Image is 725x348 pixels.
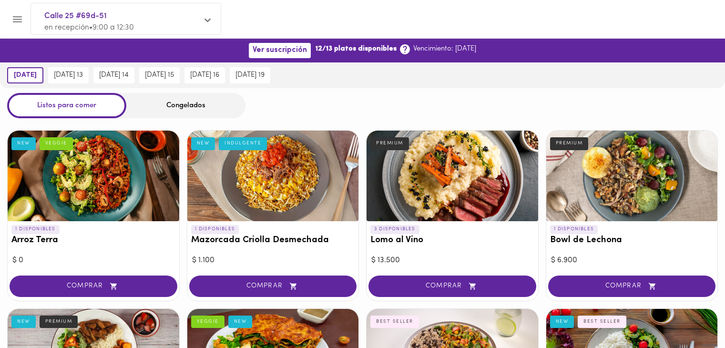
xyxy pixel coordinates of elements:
[253,46,307,55] span: Ver suscripción
[44,24,134,31] span: en recepción • 9:00 a 12:30
[139,67,180,83] button: [DATE] 15
[40,137,73,150] div: VEGGIE
[44,10,198,22] span: Calle 25 #69d-51
[578,316,626,328] div: BEST SELLER
[99,71,129,80] span: [DATE] 14
[40,316,78,328] div: PREMIUM
[93,67,134,83] button: [DATE] 14
[21,282,165,290] span: COMPRAR
[190,71,219,80] span: [DATE] 16
[546,131,718,221] div: Bowl de Lechona
[235,71,265,80] span: [DATE] 19
[11,225,60,234] p: 1 DISPONIBLES
[370,235,534,246] h3: Lomo al Vino
[191,137,215,150] div: NEW
[548,276,716,297] button: COMPRAR
[126,93,245,118] div: Congelados
[370,225,419,234] p: 3 DISPONIBLES
[8,131,179,221] div: Arroz Terra
[7,93,126,118] div: Listos para comer
[54,71,83,80] span: [DATE] 13
[230,67,270,83] button: [DATE] 19
[48,67,89,83] button: [DATE] 13
[11,316,36,328] div: NEW
[560,282,704,290] span: COMPRAR
[191,225,239,234] p: 1 DISPONIBLES
[670,293,715,338] iframe: Messagebird Livechat Widget
[192,255,354,266] div: $ 1.100
[367,131,538,221] div: Lomo al Vino
[550,235,714,246] h3: Bowl de Lechona
[219,137,267,150] div: INDULGENTE
[12,255,174,266] div: $ 0
[249,43,311,58] button: Ver suscripción
[189,276,357,297] button: COMPRAR
[184,67,225,83] button: [DATE] 16
[370,316,419,328] div: BEST SELLER
[145,71,174,80] span: [DATE] 15
[191,316,225,328] div: VEGGIE
[191,235,355,246] h3: Mazorcada Criolla Desmechada
[550,316,574,328] div: NEW
[316,44,397,54] b: 12/13 platos disponibles
[6,8,29,31] button: Menu
[11,235,175,246] h3: Arroz Terra
[11,137,36,150] div: NEW
[368,276,536,297] button: COMPRAR
[14,71,37,80] span: [DATE]
[380,282,524,290] span: COMPRAR
[550,137,589,150] div: PREMIUM
[370,137,409,150] div: PREMIUM
[10,276,177,297] button: COMPRAR
[201,282,345,290] span: COMPRAR
[7,67,43,83] button: [DATE]
[413,44,476,54] p: Vencimiento: [DATE]
[371,255,533,266] div: $ 13.500
[551,255,713,266] div: $ 6.900
[187,131,359,221] div: Mazorcada Criolla Desmechada
[550,225,598,234] p: 1 DISPONIBLES
[228,316,253,328] div: NEW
